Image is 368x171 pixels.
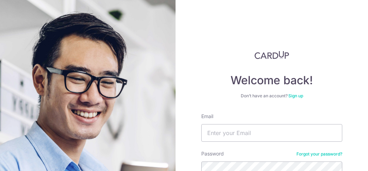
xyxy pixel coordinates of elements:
h4: Welcome back! [201,73,342,87]
img: CardUp Logo [254,51,289,59]
div: Don’t have an account? [201,93,342,99]
input: Enter your Email [201,124,342,142]
label: Password [201,150,224,157]
label: Email [201,113,213,120]
a: Sign up [288,93,303,98]
a: Forgot your password? [296,151,342,157]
